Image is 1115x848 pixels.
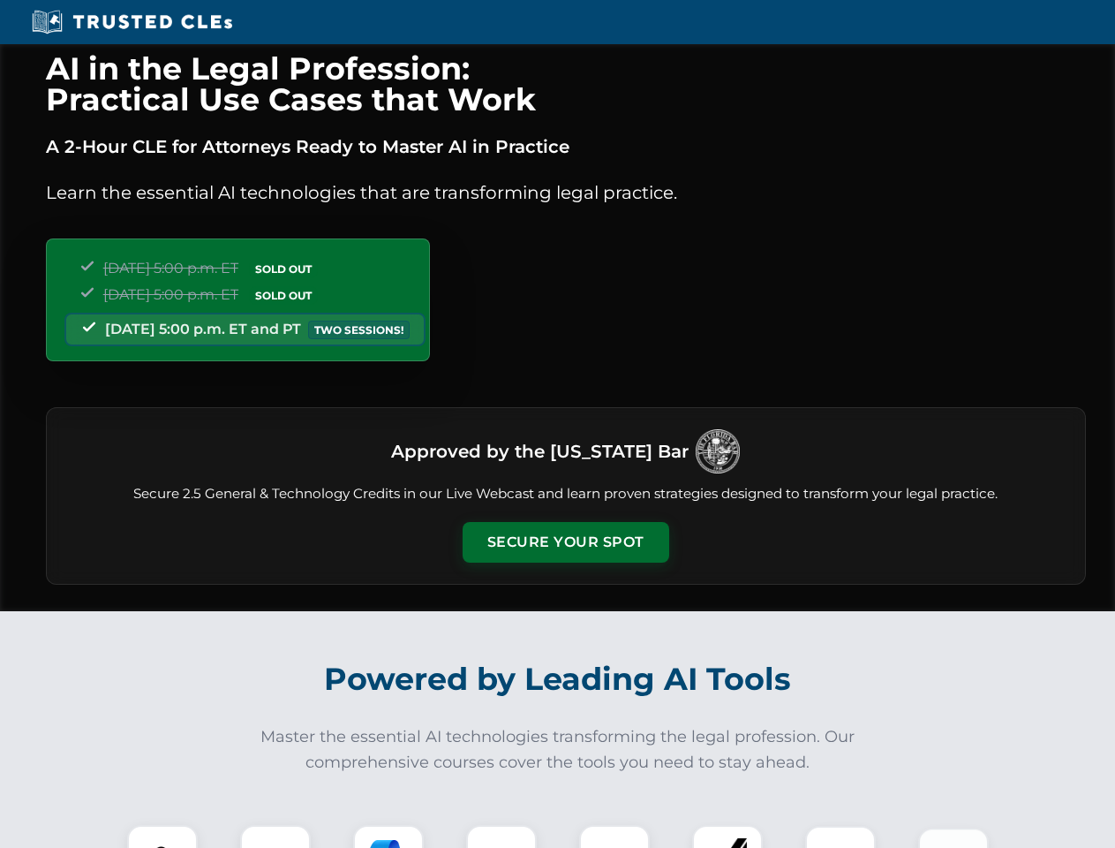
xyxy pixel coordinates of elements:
span: [DATE] 5:00 p.m. ET [103,260,238,276]
p: Master the essential AI technologies transforming the legal profession. Our comprehensive courses... [249,724,867,776]
p: Secure 2.5 General & Technology Credits in our Live Webcast and learn proven strategies designed ... [68,484,1064,504]
p: A 2-Hour CLE for Attorneys Ready to Master AI in Practice [46,132,1086,161]
span: [DATE] 5:00 p.m. ET [103,286,238,303]
h2: Powered by Leading AI Tools [69,648,1047,710]
img: Trusted CLEs [26,9,237,35]
p: Learn the essential AI technologies that are transforming legal practice. [46,178,1086,207]
span: SOLD OUT [249,260,318,278]
h1: AI in the Legal Profession: Practical Use Cases that Work [46,53,1086,115]
h3: Approved by the [US_STATE] Bar [391,435,689,467]
span: SOLD OUT [249,286,318,305]
img: Logo [696,429,740,473]
button: Secure Your Spot [463,522,669,563]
